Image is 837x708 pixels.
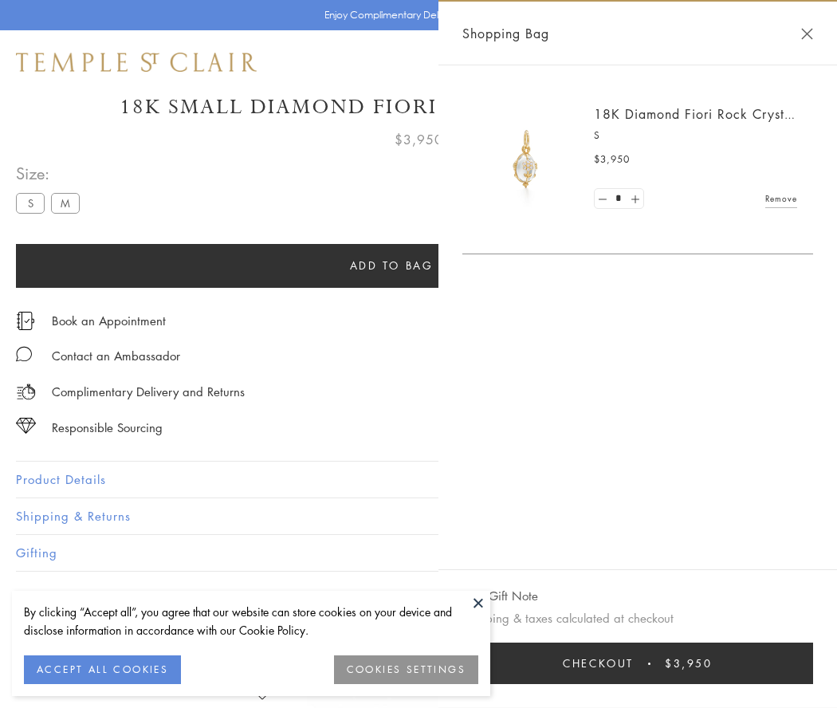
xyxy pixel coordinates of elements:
[52,418,163,438] div: Responsible Sourcing
[52,382,245,402] p: Complimentary Delivery and Returns
[16,53,257,72] img: Temple St. Clair
[594,128,797,144] p: S
[462,608,813,628] p: Shipping & taxes calculated at checkout
[51,193,80,213] label: M
[16,462,821,498] button: Product Details
[16,193,45,213] label: S
[478,112,574,207] img: P51889-E11FIORI
[595,189,611,209] a: Set quantity to 0
[16,346,32,362] img: MessageIcon-01_2.svg
[395,129,443,150] span: $3,950
[24,603,478,639] div: By clicking “Accept all”, you agree that our website can store cookies on your device and disclos...
[16,498,821,534] button: Shipping & Returns
[52,346,180,366] div: Contact an Ambassador
[16,160,86,187] span: Size:
[462,23,549,44] span: Shopping Bag
[24,655,181,684] button: ACCEPT ALL COOKIES
[52,312,166,329] a: Book an Appointment
[801,28,813,40] button: Close Shopping Bag
[16,312,35,330] img: icon_appointment.svg
[350,257,434,274] span: Add to bag
[16,418,36,434] img: icon_sourcing.svg
[594,151,630,167] span: $3,950
[16,93,821,121] h1: 18K Small Diamond Fiori Rock Crystal Amulet
[16,535,821,571] button: Gifting
[462,586,538,606] button: Add Gift Note
[765,190,797,207] a: Remove
[16,382,36,402] img: icon_delivery.svg
[462,643,813,684] button: Checkout $3,950
[665,655,713,672] span: $3,950
[334,655,478,684] button: COOKIES SETTINGS
[627,189,642,209] a: Set quantity to 2
[16,244,767,288] button: Add to bag
[324,7,505,23] p: Enjoy Complimentary Delivery & Returns
[563,655,634,672] span: Checkout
